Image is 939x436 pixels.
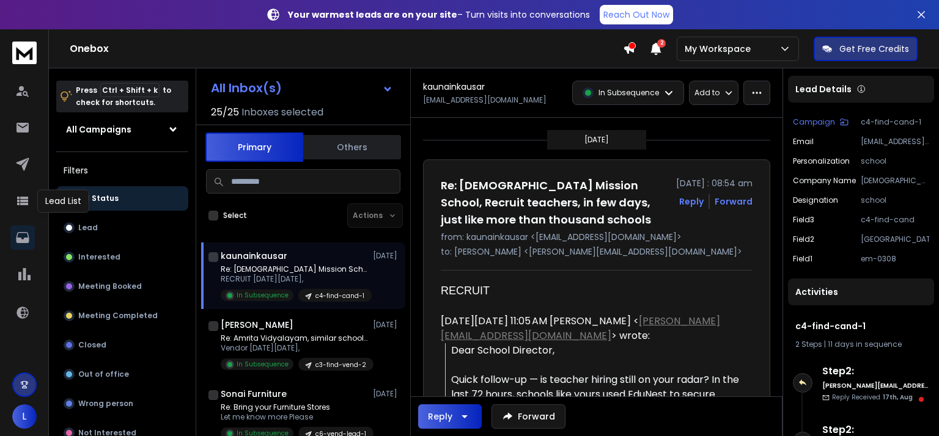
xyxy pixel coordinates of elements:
[201,76,403,100] button: All Inbox(s)
[78,369,129,379] p: Out of office
[315,291,364,300] p: c4-find-cand-1
[56,303,188,328] button: Meeting Completed
[56,216,188,240] button: Lead
[205,133,303,162] button: Primary
[241,105,323,120] h3: Inboxes selected
[12,404,37,429] button: L
[423,81,485,93] h1: kaunainkausar
[221,412,367,422] p: Let me know more Please
[793,117,835,127] p: Campaign
[822,381,929,390] h6: [PERSON_NAME][EMAIL_ADDRESS][DOMAIN_NAME]
[56,274,188,299] button: Meeting Booked
[600,5,673,24] a: Reach Out Now
[237,360,289,369] p: In Subsequence
[221,264,367,274] p: Re: [DEMOGRAPHIC_DATA] Mission School, Recruit
[441,245,753,258] p: to: [PERSON_NAME] <[PERSON_NAME][EMAIL_ADDRESS][DOMAIN_NAME]>
[78,252,120,262] p: Interested
[441,314,743,343] div: [DATE][DATE] 11:05 AM [PERSON_NAME] < > wrote:
[303,134,401,161] button: Others
[861,176,929,186] p: [DEMOGRAPHIC_DATA][GEOGRAPHIC_DATA]
[56,162,188,179] h3: Filters
[37,189,89,213] div: Lead List
[441,177,669,228] h1: Re: [DEMOGRAPHIC_DATA] Mission School, Recruit teachers, in few days, just like more than thousan...
[221,402,367,412] p: Re: Bring your Furniture Stores
[861,234,929,244] p: [GEOGRAPHIC_DATA]
[56,333,188,357] button: Closed
[373,251,400,261] p: [DATE]
[221,319,293,331] h1: [PERSON_NAME]
[814,37,918,61] button: Get Free Credits
[793,117,849,127] button: Campaign
[861,254,929,264] p: em-0308
[56,362,188,387] button: Out of office
[861,156,929,166] p: school
[861,195,929,205] p: school
[492,404,565,429] button: Forward
[861,215,929,225] p: c4-find-cand
[211,82,282,94] h1: All Inbox(s)
[78,282,142,291] p: Meeting Booked
[861,117,929,127] p: c4-find-cand-1
[441,283,743,299] div: RECRUIT
[793,254,812,264] p: Field1
[70,42,623,56] h1: Onebox
[793,195,838,205] p: Designation
[679,195,704,208] button: Reply
[603,9,669,21] p: Reach Out Now
[793,176,856,186] p: Company Name
[839,43,909,55] p: Get Free Credits
[894,394,924,423] iframe: Intercom live chat
[237,291,289,300] p: In Subsequence
[451,343,743,358] div: Dear School Director,
[418,404,482,429] button: Reply
[822,364,929,379] h6: Step 2 :
[315,360,366,369] p: c3-find-vend-2
[78,311,158,321] p: Meeting Completed
[288,9,590,21] p: – Turn visits into conversations
[56,117,188,142] button: All Campaigns
[795,83,852,95] p: Lead Details
[79,194,119,203] p: All Status
[428,410,452,423] div: Reply
[795,339,822,349] span: 2 Steps
[221,333,367,343] p: Re: Amrita Vidyalayam, similar schools
[451,372,743,416] div: Quick follow-up — is teacher hiring still on your radar? In the last 72 hours, schools like yours...
[12,42,37,64] img: logo
[56,391,188,416] button: Wrong person
[676,177,753,189] p: [DATE] : 08:54 am
[78,340,106,350] p: Closed
[221,274,367,284] p: RECRUIT [DATE][DATE],
[56,186,188,211] button: All Status
[793,156,850,166] p: Personalization
[828,339,902,349] span: 11 days in sequence
[373,389,400,399] p: [DATE]
[795,340,927,349] div: |
[373,320,400,330] p: [DATE]
[78,399,133,409] p: Wrong person
[76,84,171,109] p: Press to check for shortcuts.
[221,343,367,353] p: Vendor [DATE][DATE],
[441,231,753,243] p: from: kaunainkausar <[EMAIL_ADDRESS][DOMAIN_NAME]>
[221,388,287,400] h1: Sonai Furniture
[793,215,814,225] p: Field3
[715,195,753,208] div: Forward
[861,137,929,147] p: [EMAIL_ADDRESS][DOMAIN_NAME]
[223,211,247,220] label: Select
[221,250,287,262] h1: kaunainkausar
[423,95,547,105] p: [EMAIL_ADDRESS][DOMAIN_NAME]
[793,234,814,244] p: Field2
[288,9,457,21] strong: Your warmest leads are on your site
[56,245,188,269] button: Interested
[685,43,756,55] p: My Workspace
[598,88,659,98] p: In Subsequence
[66,123,131,136] h1: All Campaigns
[795,320,927,332] h1: c4-find-cand-1
[793,137,814,147] p: Email
[441,314,720,343] a: [PERSON_NAME][EMAIL_ADDRESS][DOMAIN_NAME]
[584,135,609,145] p: [DATE]
[788,278,934,305] div: Activities
[78,223,98,233] p: Lead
